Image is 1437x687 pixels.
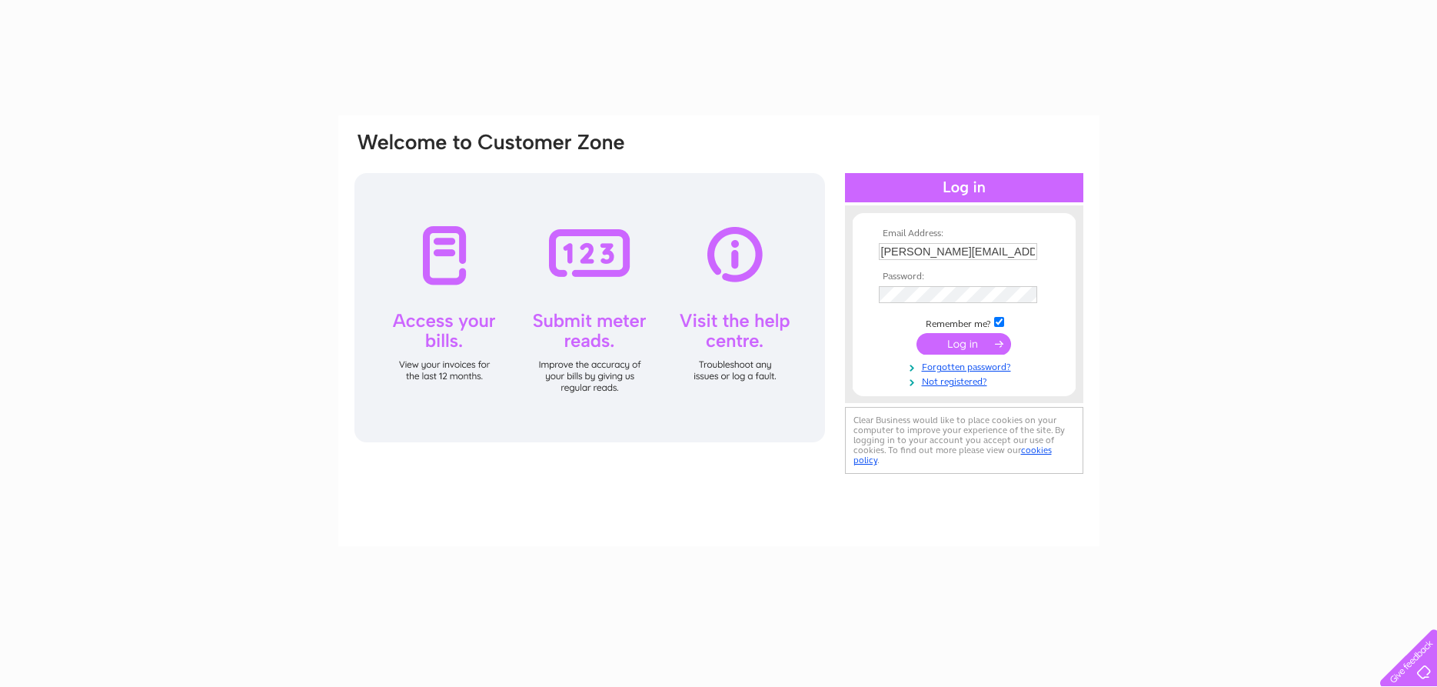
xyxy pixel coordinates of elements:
[879,359,1053,373] a: Forgotten password?
[875,228,1053,239] th: Email Address:
[875,315,1053,330] td: Remember me?
[916,333,1011,355] input: Submit
[845,407,1083,474] div: Clear Business would like to place cookies on your computer to improve your experience of the sit...
[853,445,1052,465] a: cookies policy
[875,272,1053,282] th: Password:
[879,373,1053,388] a: Not registered?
